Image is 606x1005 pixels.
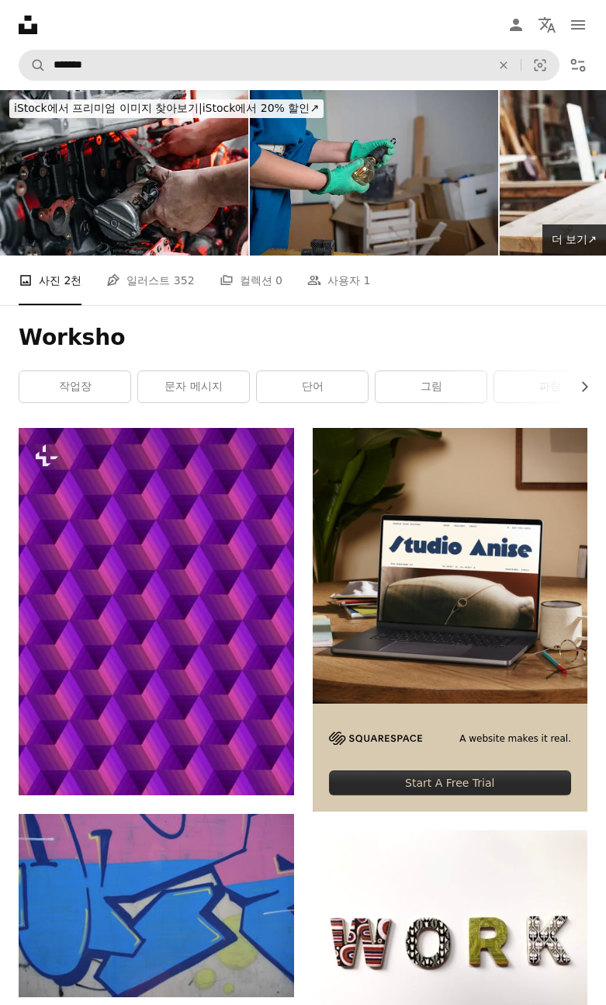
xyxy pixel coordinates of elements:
img: file-1705123271268-c3eaf6a79b21image [313,428,588,704]
h1: Worksho [19,324,587,352]
a: 일러스트 352 [106,256,194,305]
img: file-1705255347840-230a6ab5bca9image [329,732,422,745]
a: 파란색과 노란색 벽 낙서 [19,898,294,912]
button: Unsplash 검색 [19,50,46,80]
a: 파랑 [494,371,605,402]
button: 시각적 검색 [521,50,559,80]
span: iStock에서 프리미엄 이미지 찾아보기 | [14,102,203,114]
button: 메뉴 [563,9,594,40]
button: 목록을 오른쪽으로 스크롤 [570,371,587,402]
span: 0 [275,272,282,289]
img: 파란색과 노란색 벽 낙서 [19,814,294,998]
img: 컨셉 디자인을 위한 핑크 색상의 오픈 스트라이프 박스. 3d 렌더링 현대 디지털 그림 [19,428,294,795]
a: A website makes it real.Start A Free Trial [313,428,588,812]
span: 1 [363,272,370,289]
span: 더 보기 ↗ [552,233,597,245]
a: 홈 — Unsplash [19,16,37,34]
a: 작업장 [19,371,130,402]
span: 352 [174,272,195,289]
img: 작업장에서 전구를 들고 있는 작업자 [250,90,498,256]
div: Start A Free Trial [329,770,572,795]
a: 더 보기↗ [542,224,606,256]
a: 그림 [376,371,487,402]
span: iStock에서 20% 할인 ↗ [14,102,319,114]
button: 삭제 [487,50,521,80]
button: 필터 [563,50,594,81]
a: 사용자 1 [307,256,370,305]
button: 언어 [532,9,563,40]
a: 로그인 / 가입 [500,9,532,40]
a: 문자 메시지 [138,371,249,402]
form: 사이트 전체에서 이미지 찾기 [19,50,559,81]
a: 컬렉션 0 [220,256,282,305]
span: A website makes it real. [459,732,571,746]
a: 단어 [257,371,368,402]
a: 작업 독립 편지 [313,927,588,941]
a: 컨셉 디자인을 위한 핑크 색상의 오픈 스트라이프 박스. 3d 렌더링 현대 디지털 그림 [19,604,294,618]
